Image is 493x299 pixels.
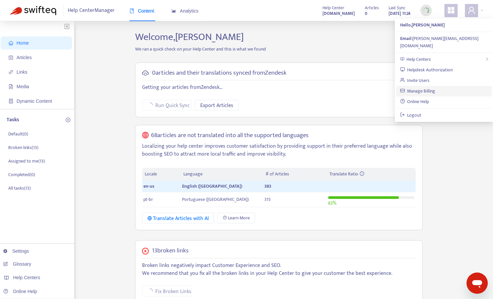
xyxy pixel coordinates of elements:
[143,196,153,203] span: pt-br
[400,35,488,50] div: [PERSON_NAME][EMAIL_ADDRESS][DOMAIN_NAME]
[181,168,263,181] th: Language
[422,6,430,15] img: sync_loading.0b5143dde30e3a21642e.gif
[17,55,32,60] span: Articles
[151,132,309,139] h5: 68 articles are not translated into all the supported languages
[10,6,56,15] img: Swifteq
[142,286,192,296] button: Fix Broken Links
[17,69,27,75] span: Links
[228,214,250,222] span: Learn More
[467,273,488,294] iframe: Button to launch messaging window
[17,40,29,46] span: Home
[400,111,422,119] a: Logout
[400,35,412,42] strong: Email:
[468,6,475,14] span: user
[143,182,154,190] span: en-us
[485,57,489,61] span: right
[264,196,271,203] span: 315
[9,99,13,103] span: container
[3,248,29,254] a: Settings
[400,98,429,105] a: Online Help
[147,288,153,294] span: loading
[142,262,416,278] p: Broken links negatively impact Customer Experience and SEO. We recommend that you fix all the bro...
[389,4,405,12] span: Last Sync
[130,9,134,13] span: book
[9,55,13,60] span: account-book
[400,66,453,74] a: Helpdesk Authorization
[68,4,115,17] span: Help Center Manager
[3,261,31,267] a: Glossary
[9,41,13,45] span: home
[142,213,214,223] button: Translate Articles with AI
[147,102,153,108] span: loading
[142,70,149,76] span: cloud-sync
[135,29,244,45] span: Welcome, [PERSON_NAME]
[3,289,37,294] a: Online Help
[8,171,35,178] p: Completed ( 0 )
[400,77,430,84] a: Invite Users
[155,101,190,110] span: Run Quick Sync
[447,6,455,14] span: appstore
[8,185,31,192] p: All tasks ( 13 )
[322,10,355,17] a: [DOMAIN_NAME]
[365,4,379,12] span: Articles
[8,144,38,151] p: Broken links ( 13 )
[130,8,154,14] span: Content
[389,10,410,17] strong: [DATE] 11:24
[152,247,189,255] h5: 13 broken links
[13,275,40,280] span: Help Centers
[400,21,445,29] strong: Hello, [PERSON_NAME]
[147,214,209,223] div: Translate Articles with AI
[217,213,255,223] a: Learn More
[195,100,239,110] button: Export Articles
[8,131,28,137] p: Default ( 0 )
[152,69,286,77] h5: 0 articles and their translations synced from Zendesk
[182,182,242,190] span: English ([GEOGRAPHIC_DATA])
[142,168,181,181] th: Locale
[142,142,416,158] p: Localizing your help center improves customer satisfaction by providing support in their preferre...
[142,132,149,139] span: global
[329,170,413,178] div: Translate Ratio
[200,101,233,110] span: Export Articles
[9,84,13,89] span: file-image
[322,4,344,12] span: Help Center
[142,100,192,110] button: Run Quick Sync
[182,196,249,203] span: Portuguese ([GEOGRAPHIC_DATA])
[7,116,19,124] p: Tasks
[155,287,191,296] span: Fix Broken Links
[66,118,70,122] span: plus-circle
[142,248,149,254] span: close-circle
[171,9,176,13] span: area-chart
[8,158,45,165] p: Assigned to me ( 13 )
[263,168,327,181] th: # of Articles
[142,84,416,92] p: Getting your articles from Zendesk ...
[171,8,199,14] span: Analytics
[365,10,367,17] strong: 0
[17,84,29,89] span: Media
[17,98,52,104] span: Dynamic Content
[130,46,428,53] p: We ran a quick check on your Help Center and this is what we found
[406,56,431,63] span: Help Centers
[328,199,336,207] span: 82 %
[9,70,13,74] span: link
[264,182,271,190] span: 383
[400,87,436,95] a: Manage Billing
